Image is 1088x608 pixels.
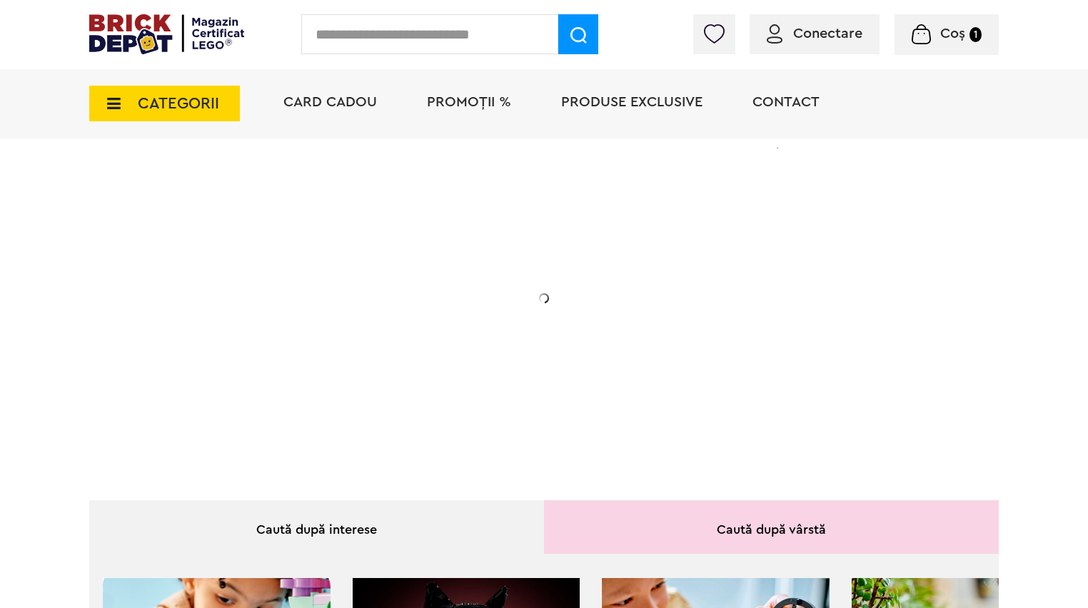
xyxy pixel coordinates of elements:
a: Conectare [767,26,862,41]
a: Contact [752,95,820,109]
span: Coș [940,26,965,41]
span: Conectare [793,26,862,41]
small: 1 [969,27,982,42]
h1: Cadou VIP 40772 [191,216,476,268]
a: Card Cadou [283,95,377,109]
div: Caută după interese [89,500,544,554]
h2: Seria de sărbători: Fantomă luminoasă. Promoția este valabilă în perioada [DATE] - [DATE]. [191,282,476,342]
div: Află detalii [191,374,476,392]
a: Produse exclusive [561,95,702,109]
div: Caută după vârstă [544,500,999,554]
a: PROMOȚII % [427,95,511,109]
span: CATEGORII [138,96,219,111]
